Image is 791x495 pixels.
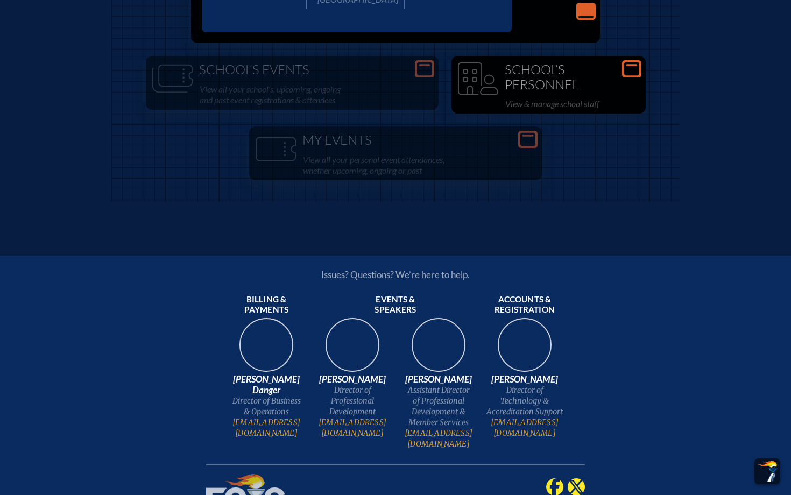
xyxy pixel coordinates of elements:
span: Assistant Director of Professional Development & Member Services [400,385,477,428]
span: [PERSON_NAME] Danger [228,374,305,395]
p: View & manage school staff [505,96,639,111]
img: 545ba9c4-c691-43d5-86fb-b0a622cbeb82 [404,315,473,384]
span: Director of Business & Operations [228,395,305,417]
span: [PERSON_NAME] [486,374,563,385]
a: [EMAIL_ADDRESS][DOMAIN_NAME] [314,417,391,439]
img: To the top [757,461,778,482]
p: View all your personal event attendances, whether upcoming, ongoing or past [303,152,535,178]
img: 9c64f3fb-7776-47f4-83d7-46a341952595 [232,315,301,384]
img: b1ee34a6-5a78-4519-85b2-7190c4823173 [490,315,559,384]
h1: My Events [253,133,538,148]
p: Issues? Questions? We’re here to help. [206,269,585,280]
img: 94e3d245-ca72-49ea-9844-ae84f6d33c0f [318,315,387,384]
span: [PERSON_NAME] [314,374,391,385]
span: Director of Technology & Accreditation Support [486,385,563,417]
span: Director of Professional Development [314,385,391,417]
h1: School’s Personnel [456,62,641,92]
a: FCIS @ Twitter (@FCISNews) [568,480,585,490]
button: Scroll Top [754,458,780,484]
a: [EMAIL_ADDRESS][DOMAIN_NAME] [228,417,305,439]
a: [EMAIL_ADDRESS][DOMAIN_NAME] [486,417,563,439]
h1: School’s Events [150,62,434,77]
a: FCIS @ Facebook (FloridaCouncilofIndependentSchools) [546,480,563,490]
span: Billing & payments [228,294,305,316]
a: [EMAIL_ADDRESS][DOMAIN_NAME] [400,428,477,449]
span: Events & speakers [357,294,434,316]
p: View all your school’s, upcoming, ongoing and past event registrations & attendees [200,82,432,108]
span: Accounts & registration [486,294,563,316]
span: [PERSON_NAME] [400,374,477,385]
